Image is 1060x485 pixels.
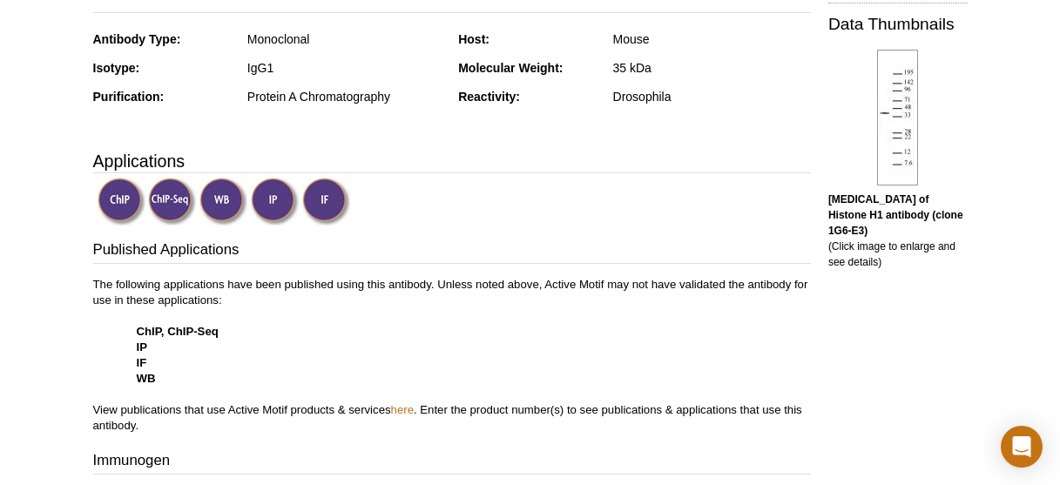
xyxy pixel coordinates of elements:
[458,32,489,46] strong: Host:
[613,89,811,104] div: Drosophila
[247,89,445,104] div: Protein A Chromatography
[93,90,165,104] strong: Purification:
[148,178,196,226] img: ChIP-Seq Validated
[137,356,147,369] strong: IF
[137,340,147,354] strong: IP
[137,325,219,338] strong: ChIP, ChIP-Seq
[137,372,156,385] strong: WB
[93,239,811,264] h3: Published Applications
[458,90,520,104] strong: Reactivity:
[98,178,145,226] img: ChIP Validated
[458,61,563,75] strong: Molecular Weight:
[247,31,445,47] div: Monoclonal
[828,17,968,32] h2: Data Thumbnails
[93,61,140,75] strong: Isotype:
[93,32,181,46] strong: Antibody Type:
[251,178,299,226] img: Immunoprecipitation Validated
[247,60,445,76] div: IgG1
[613,60,811,76] div: 35 kDa
[302,178,350,226] img: Immunofluorescence Validated
[1001,426,1043,468] div: Open Intercom Messenger
[93,277,811,434] p: The following applications have been published using this antibody. Unless noted above, Active Mo...
[93,450,811,475] h3: Immunogen
[613,31,811,47] div: Mouse
[391,403,414,416] a: here
[828,192,968,270] p: (Click image to enlarge and see details)
[93,148,811,174] h3: Applications
[828,193,963,237] b: [MEDICAL_DATA] of Histone H1 antibody (clone 1G6-E3)
[877,50,918,185] img: Western Blot of Histone H1 antibody (clone 1G6-E3)
[199,178,247,226] img: Western Blot Validated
